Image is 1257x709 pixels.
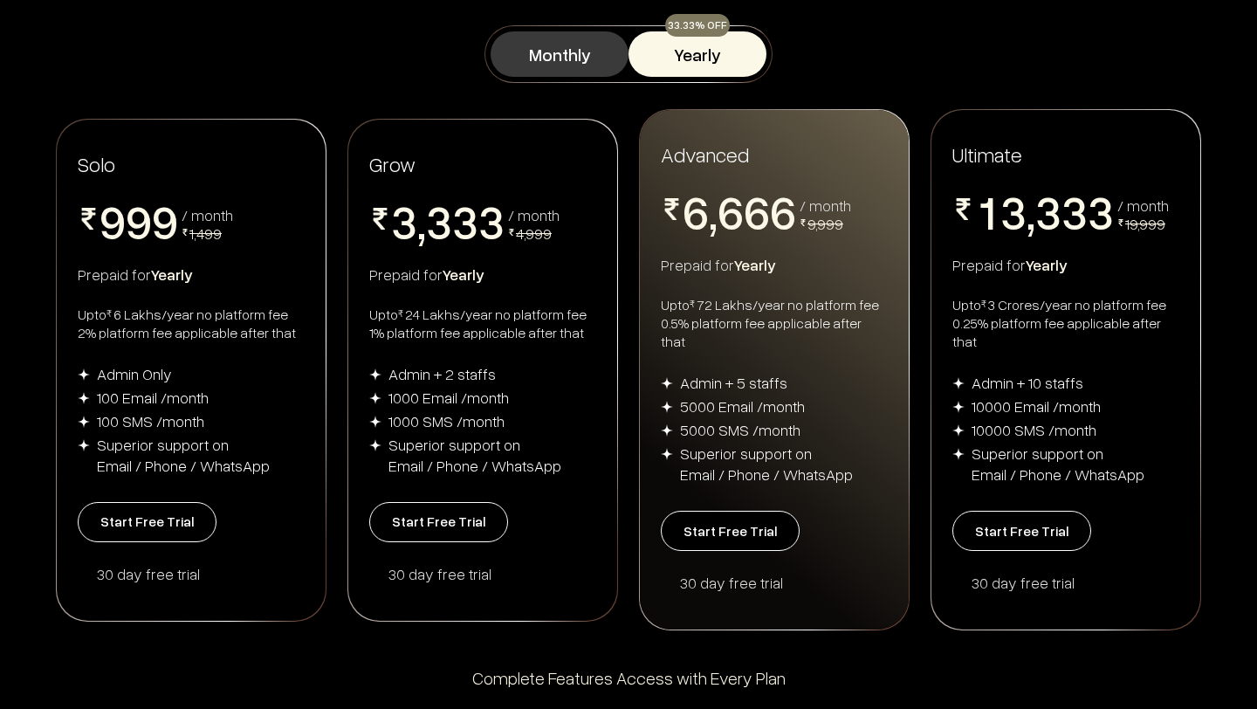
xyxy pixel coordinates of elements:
div: 10000 Email /month [972,396,1101,416]
sup: ₹ [690,297,695,310]
div: 100 SMS /month [97,410,204,431]
span: 3 [426,197,452,244]
div: Prepaid for [952,254,1179,275]
span: 9 [126,197,152,244]
span: Solo [78,151,115,176]
img: img [78,416,90,428]
span: 4 [1061,235,1088,282]
span: 6 [718,188,744,235]
span: 4 [1035,235,1061,282]
div: Admin + 10 staffs [972,372,1083,393]
span: 9,999 [807,214,843,233]
div: Superior support on Email / Phone / WhatsApp [388,434,561,476]
div: 30 day free trial [972,572,1179,593]
span: 3 [1035,188,1061,235]
img: img [78,392,90,404]
div: Prepaid for [369,264,596,285]
sup: ₹ [106,306,112,320]
button: Start Free Trial [78,502,216,542]
div: Prepaid for [78,264,305,285]
span: 3 [478,197,505,244]
div: 100 Email /month [97,387,209,408]
span: 6 [744,188,770,235]
div: 30 day free trial [388,563,596,584]
div: Upto 24 Lakhs/year no platform fee 1% platform fee applicable after that [369,306,596,342]
img: img [661,448,673,460]
div: Admin + 2 staffs [388,363,496,384]
img: img [369,416,381,428]
span: 1,499 [189,224,222,243]
img: img [661,424,673,437]
span: , [417,197,426,250]
div: 1000 Email /month [388,387,509,408]
button: Start Free Trial [369,502,508,542]
span: 7 [718,235,744,282]
sup: ₹ [981,297,986,310]
span: 4 [426,244,452,292]
span: 4 [478,244,505,292]
button: Start Free Trial [661,511,800,551]
span: 19,999 [1125,214,1165,233]
span: 6 [683,188,709,235]
div: / month [1117,197,1169,213]
span: Yearly [443,265,484,284]
img: img [952,424,965,437]
div: 30 day free trial [680,572,888,593]
span: , [709,188,718,240]
span: 9 [152,197,178,244]
img: img [952,377,965,389]
img: img [369,392,381,404]
div: Upto 3 Crores/year no platform fee 0.25% platform fee applicable after that [952,296,1179,351]
img: pricing-rupee [508,229,515,236]
div: Superior support on Email / Phone / WhatsApp [680,443,853,485]
img: pricing-rupee [661,198,683,220]
span: 4,999 [516,224,552,243]
img: img [661,401,673,413]
button: Start Free Trial [952,511,1091,551]
span: 2 [974,235,1000,282]
span: 4 [391,244,417,292]
span: 3 [452,197,478,244]
span: Advanced [661,141,749,168]
span: 1 [974,188,1000,235]
div: 30 day free trial [97,563,305,584]
div: Prepaid for [661,254,888,275]
span: Grow [369,151,416,176]
span: 3 [1000,188,1027,235]
span: Ultimate [952,141,1022,168]
div: Superior support on Email / Phone / WhatsApp [972,443,1144,485]
span: 6 [770,188,796,235]
div: / month [800,197,851,213]
span: 4 [1000,235,1027,282]
span: 9 [100,197,126,244]
span: 4 [452,244,478,292]
img: pricing-rupee [1117,219,1124,226]
span: 4 [1088,235,1114,282]
span: Yearly [734,255,776,274]
button: Yearly [628,31,766,77]
div: 10000 SMS /month [972,419,1096,440]
img: img [661,377,673,389]
span: Yearly [1026,255,1068,274]
img: pricing-rupee [952,198,974,220]
div: / month [182,207,233,223]
span: 7 [770,235,796,282]
span: Yearly [151,265,193,284]
img: pricing-rupee [800,219,807,226]
div: Admin + 5 staffs [680,372,787,393]
img: img [78,368,90,381]
span: 3 [391,197,417,244]
img: pricing-rupee [78,208,100,230]
span: 3 [1061,188,1088,235]
img: img [369,439,381,451]
span: 7 [744,235,770,282]
img: img [369,368,381,381]
span: 3 [1088,188,1114,235]
img: pricing-rupee [369,208,391,230]
span: , [1027,188,1035,240]
div: Upto 6 Lakhs/year no platform fee 2% platform fee applicable after that [78,306,305,342]
img: img [78,439,90,451]
sup: ₹ [398,306,403,320]
div: Superior support on Email / Phone / WhatsApp [97,434,270,476]
span: 7 [683,235,709,282]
